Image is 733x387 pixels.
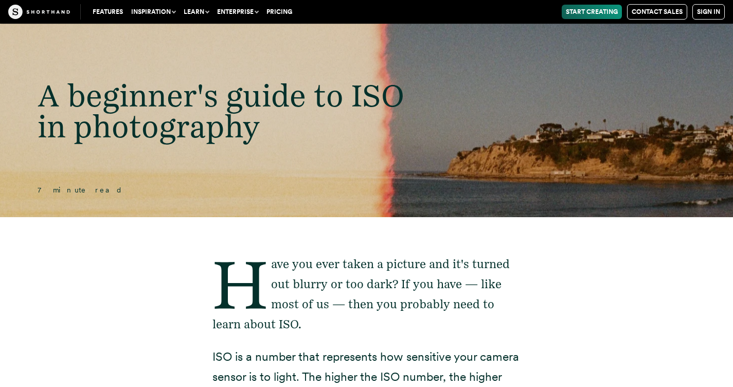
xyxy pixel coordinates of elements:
[88,5,127,19] a: Features
[38,77,404,146] span: A beginner's guide to ISO in photography
[262,5,296,19] a: Pricing
[127,5,180,19] button: Inspiration
[213,5,262,19] button: Enterprise
[692,4,725,20] a: Sign in
[8,5,70,19] img: The Craft
[180,5,213,19] button: Learn
[212,254,521,335] p: Have you ever taken a picture and it's turned out blurry or too dark? If you have — like most of ...
[38,186,123,194] span: 7 minute read
[627,4,687,20] a: Contact Sales
[562,5,622,19] a: Start Creating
